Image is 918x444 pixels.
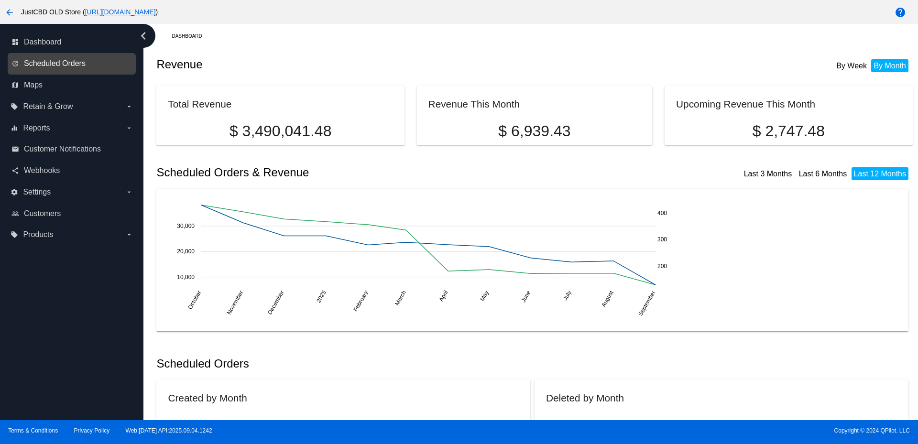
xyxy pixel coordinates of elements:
[895,7,906,18] mat-icon: help
[11,167,19,174] i: share
[156,357,535,370] h2: Scheduled Orders
[676,98,815,109] h2: Upcoming Revenue This Month
[21,8,158,16] span: JustCBD OLD Store ( )
[562,289,573,301] text: July
[11,188,18,196] i: settings
[438,289,449,303] text: April
[520,289,532,303] text: June
[24,38,61,46] span: Dashboard
[352,289,370,313] text: February
[226,289,245,315] text: November
[11,60,19,67] i: update
[187,289,203,310] text: October
[11,81,19,89] i: map
[546,392,624,403] h2: Deleted by Month
[168,392,247,403] h2: Created by Month
[24,81,43,89] span: Maps
[871,59,908,72] li: By Month
[136,28,151,43] i: chevron_left
[4,7,15,18] mat-icon: arrow_back
[11,210,19,217] i: people_outline
[11,124,18,132] i: equalizer
[85,8,156,16] a: [URL][DOMAIN_NAME]
[834,59,869,72] li: By Week
[11,34,133,50] a: dashboard Dashboard
[177,222,195,229] text: 30,000
[479,289,490,302] text: May
[8,427,58,434] a: Terms & Conditions
[24,145,101,153] span: Customer Notifications
[24,59,86,68] span: Scheduled Orders
[394,289,408,306] text: March
[11,141,133,157] a: email Customer Notifications
[428,122,641,140] p: $ 6,939.43
[11,231,18,238] i: local_offer
[316,289,328,303] text: 2025
[11,103,18,110] i: local_offer
[467,427,910,434] span: Copyright © 2024 QPilot, LLC
[24,209,61,218] span: Customers
[11,56,133,71] a: update Scheduled Orders
[657,262,667,269] text: 200
[23,124,50,132] span: Reports
[125,231,133,238] i: arrow_drop_down
[11,38,19,46] i: dashboard
[854,170,906,178] a: Last 12 Months
[125,103,133,110] i: arrow_drop_down
[657,236,667,243] text: 300
[168,122,393,140] p: $ 3,490,041.48
[74,427,110,434] a: Privacy Policy
[23,188,51,196] span: Settings
[177,248,195,255] text: 20,000
[744,170,792,178] a: Last 3 Months
[11,145,19,153] i: email
[23,102,73,111] span: Retain & Grow
[177,273,195,280] text: 10,000
[125,188,133,196] i: arrow_drop_down
[23,230,53,239] span: Products
[11,206,133,221] a: people_outline Customers
[600,289,615,308] text: August
[799,170,847,178] a: Last 6 Months
[156,166,535,179] h2: Scheduled Orders & Revenue
[11,77,133,93] a: map Maps
[24,166,60,175] span: Webhooks
[172,29,210,43] a: Dashboard
[428,98,520,109] h2: Revenue This Month
[126,427,212,434] a: Web:[DATE] API:2025.09.04.1242
[637,289,657,317] text: September
[266,289,285,315] text: December
[657,209,667,216] text: 400
[168,98,231,109] h2: Total Revenue
[11,163,133,178] a: share Webhooks
[125,124,133,132] i: arrow_drop_down
[156,58,535,71] h2: Revenue
[676,122,901,140] p: $ 2,747.48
